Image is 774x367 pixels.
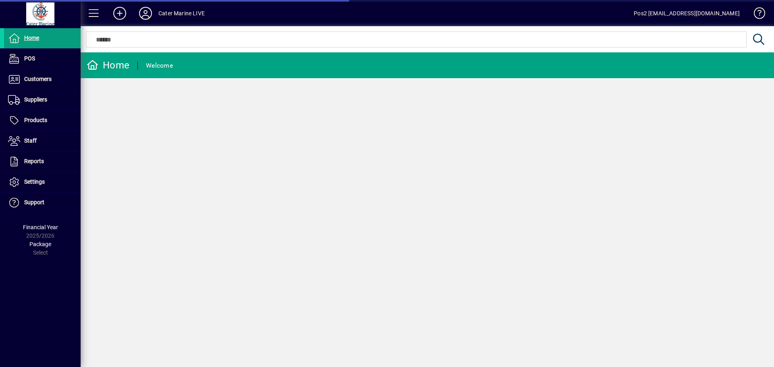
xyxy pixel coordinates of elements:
[4,151,81,172] a: Reports
[634,7,740,20] div: Pos2 [EMAIL_ADDRESS][DOMAIN_NAME]
[24,35,39,41] span: Home
[23,224,58,230] span: Financial Year
[4,69,81,89] a: Customers
[133,6,158,21] button: Profile
[158,7,205,20] div: Cater Marine LIVE
[87,59,129,72] div: Home
[24,76,52,82] span: Customers
[748,2,764,28] a: Knowledge Base
[107,6,133,21] button: Add
[4,172,81,192] a: Settings
[24,55,35,62] span: POS
[24,117,47,123] span: Products
[24,158,44,164] span: Reports
[4,49,81,69] a: POS
[24,96,47,103] span: Suppliers
[4,131,81,151] a: Staff
[4,90,81,110] a: Suppliers
[24,137,37,144] span: Staff
[24,178,45,185] span: Settings
[4,110,81,131] a: Products
[24,199,44,205] span: Support
[29,241,51,247] span: Package
[4,193,81,213] a: Support
[146,59,173,72] div: Welcome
